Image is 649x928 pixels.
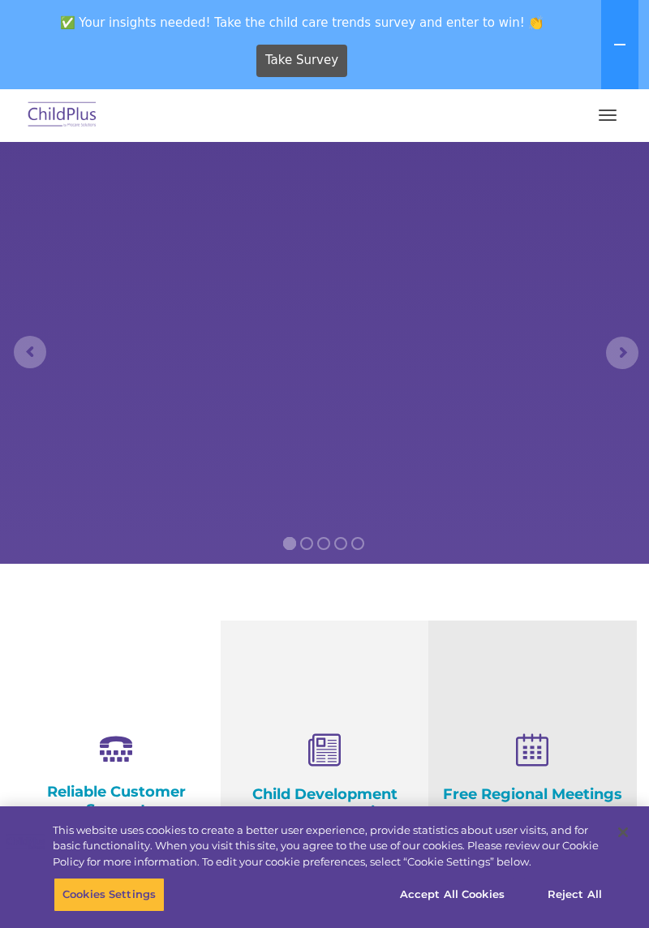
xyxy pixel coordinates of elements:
h4: Child Development Assessments in ChildPlus [233,785,417,839]
button: Reject All [524,878,625,912]
span: Take Survey [265,46,338,75]
button: Accept All Cookies [391,878,514,912]
h4: Free Regional Meetings [441,785,625,803]
div: This website uses cookies to create a better user experience, provide statistics about user visit... [53,823,604,870]
a: Take Survey [256,45,348,77]
button: Close [605,814,641,850]
button: Cookies Settings [54,878,165,912]
img: ChildPlus by Procare Solutions [24,97,101,135]
h4: Reliable Customer Support [24,783,208,818]
span: ✅ Your insights needed! Take the child care trends survey and enter to win! 👏 [6,6,598,38]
